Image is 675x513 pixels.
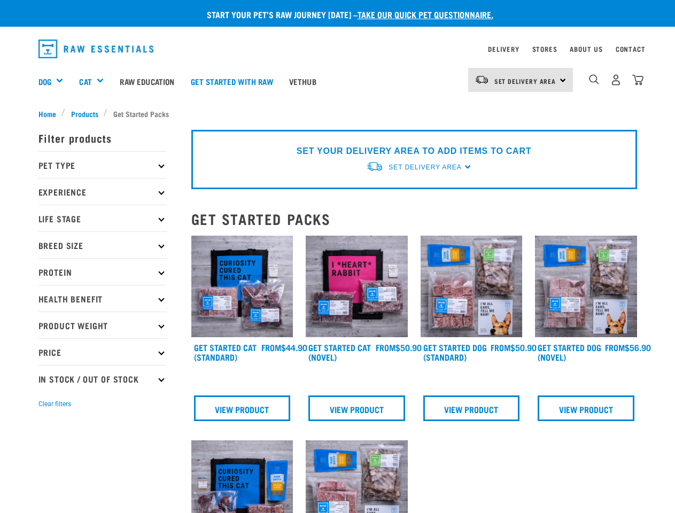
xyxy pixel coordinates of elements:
[194,395,291,421] a: View Product
[389,164,461,171] span: Set Delivery Area
[491,343,537,352] div: $50.90
[191,236,293,338] img: Assortment Of Raw Essential Products For Cats Including, Blue And Black Tote Bag With "Curiosity ...
[38,75,51,88] a: Dog
[261,343,307,352] div: $44.90
[421,236,523,338] img: NSP Dog Standard Update
[38,231,167,258] p: Breed Size
[494,79,556,83] span: Set Delivery Area
[71,108,98,119] span: Products
[38,178,167,205] p: Experience
[38,108,56,119] span: Home
[38,151,167,178] p: Pet Type
[532,47,557,51] a: Stores
[281,60,324,103] a: Vethub
[605,343,651,352] div: $56.90
[535,236,637,338] img: NSP Dog Novel Update
[475,75,489,84] img: van-moving.png
[65,108,104,119] a: Products
[308,395,405,421] a: View Product
[38,125,167,151] p: Filter products
[610,74,622,85] img: user.png
[366,161,383,172] img: van-moving.png
[38,108,62,119] a: Home
[38,285,167,312] p: Health Benefit
[38,40,154,58] img: Raw Essentials Logo
[30,35,646,63] nav: dropdown navigation
[38,205,167,231] p: Life Stage
[183,60,281,103] a: Get started with Raw
[38,338,167,365] p: Price
[358,12,493,17] a: take our quick pet questionnaire.
[376,343,422,352] div: $50.90
[79,75,91,88] a: Cat
[376,345,395,349] span: FROM
[491,345,510,349] span: FROM
[423,395,520,421] a: View Product
[38,108,637,119] nav: breadcrumbs
[38,312,167,338] p: Product Weight
[632,74,643,85] img: home-icon@2x.png
[538,345,601,359] a: Get Started Dog (Novel)
[570,47,602,51] a: About Us
[191,211,637,227] h2: Get Started Packs
[538,395,634,421] a: View Product
[308,345,371,359] a: Get Started Cat (Novel)
[605,345,625,349] span: FROM
[297,145,531,158] p: SET YOUR DELIVERY AREA TO ADD ITEMS TO CART
[488,47,519,51] a: Delivery
[616,47,646,51] a: Contact
[194,345,257,359] a: Get Started Cat (Standard)
[423,345,487,359] a: Get Started Dog (Standard)
[38,258,167,285] p: Protein
[261,345,281,349] span: FROM
[112,60,182,103] a: Raw Education
[306,236,408,338] img: Assortment Of Raw Essential Products For Cats Including, Pink And Black Tote Bag With "I *Heart* ...
[38,399,71,409] button: Clear filters
[589,74,599,84] img: home-icon-1@2x.png
[38,365,167,392] p: In Stock / Out Of Stock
